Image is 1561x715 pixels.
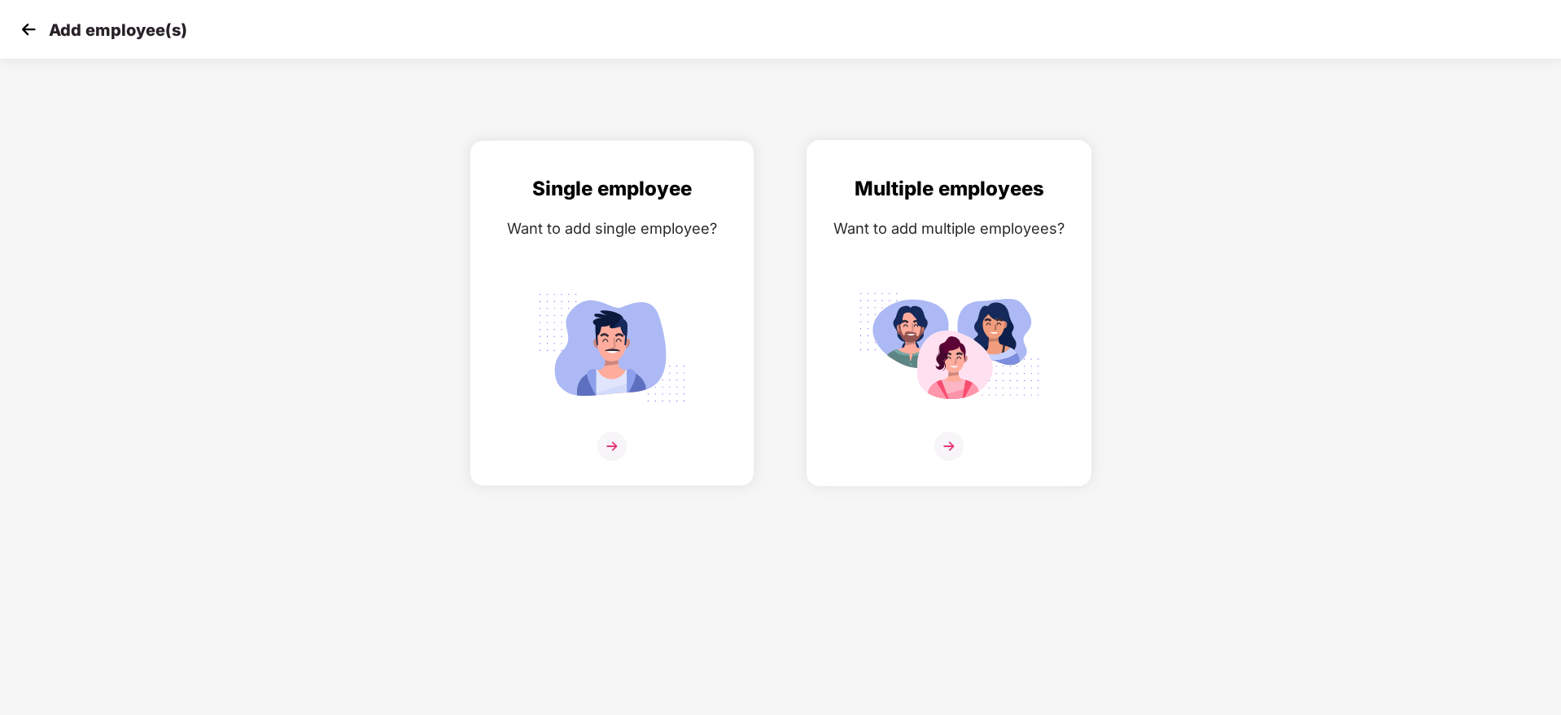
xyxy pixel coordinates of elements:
[487,173,737,204] div: Single employee
[49,20,187,40] p: Add employee(s)
[597,432,627,461] img: svg+xml;base64,PHN2ZyB4bWxucz0iaHR0cDovL3d3dy53My5vcmcvMjAwMC9zdmciIHdpZHRoPSIzNiIgaGVpZ2h0PSIzNi...
[824,173,1074,204] div: Multiple employees
[934,432,964,461] img: svg+xml;base64,PHN2ZyB4bWxucz0iaHR0cDovL3d3dy53My5vcmcvMjAwMC9zdmciIHdpZHRoPSIzNiIgaGVpZ2h0PSIzNi...
[858,284,1040,411] img: svg+xml;base64,PHN2ZyB4bWxucz0iaHR0cDovL3d3dy53My5vcmcvMjAwMC9zdmciIGlkPSJNdWx0aXBsZV9lbXBsb3llZS...
[16,17,41,42] img: svg+xml;base64,PHN2ZyB4bWxucz0iaHR0cDovL3d3dy53My5vcmcvMjAwMC9zdmciIHdpZHRoPSIzMCIgaGVpZ2h0PSIzMC...
[824,217,1074,240] div: Want to add multiple employees?
[521,284,703,411] img: svg+xml;base64,PHN2ZyB4bWxucz0iaHR0cDovL3d3dy53My5vcmcvMjAwMC9zdmciIGlkPSJTaW5nbGVfZW1wbG95ZWUiIH...
[487,217,737,240] div: Want to add single employee?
